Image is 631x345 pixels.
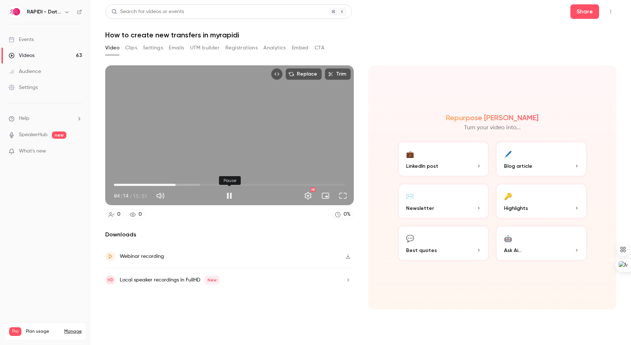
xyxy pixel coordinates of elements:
a: SpeakerHub [19,131,48,139]
button: Mute [153,188,168,203]
button: Registrations [225,42,258,54]
button: 🤖Ask Ai... [495,225,587,261]
button: Video [105,42,119,54]
div: Pause [219,176,241,185]
span: 04:14 [114,192,128,200]
span: New [205,276,220,284]
a: 0 [127,210,145,219]
div: Domain Overview [28,46,65,51]
button: Share [570,4,599,19]
img: tab_keywords_by_traffic_grey.svg [72,46,78,52]
button: 💬Best quotes [397,225,489,261]
span: What's new [19,147,46,155]
div: Videos [9,52,34,59]
div: 0 % [344,211,351,218]
button: Top Bar Actions [605,6,616,17]
button: Replace [286,68,322,80]
div: Settings [9,84,38,91]
button: 💼LinkedIn post [397,141,489,177]
div: 💼 [406,148,414,159]
img: website_grey.svg [12,19,17,25]
div: Search for videos or events [111,8,184,16]
span: Newsletter [406,204,434,212]
button: Settings [143,42,163,54]
h1: How to create new transfers in myrapidi [105,31,616,39]
span: Pro [9,327,21,336]
div: 0 [139,211,142,218]
span: new [52,131,66,139]
div: 04:14 [114,192,147,200]
button: ✉️Newsletter [397,183,489,219]
button: 🖊️Blog article [495,141,587,177]
button: Emails [169,42,184,54]
span: Help [19,115,29,122]
div: Events [9,36,34,43]
span: / [129,192,132,200]
img: tab_domain_overview_orange.svg [20,46,25,52]
span: Plan usage [26,329,60,334]
div: 🔑 [504,190,512,202]
p: Turn your video into... [464,123,521,132]
span: LinkedIn post [406,162,438,170]
div: 🤖 [504,232,512,244]
div: Domain: [DOMAIN_NAME] [19,19,80,25]
button: Trim [325,68,351,80]
div: Webinar recording [120,252,164,261]
iframe: Noticeable Trigger [73,148,82,155]
div: v 4.0.25 [20,12,36,17]
div: 💬 [406,232,414,244]
button: Analytics [263,42,286,54]
div: Keywords by Traffic [80,46,122,51]
a: 0 [105,210,124,219]
h6: RAPIDI - Data Integration Solutions [27,8,61,16]
span: Ask Ai... [504,247,521,254]
a: Manage [64,329,82,334]
div: ✉️ [406,190,414,202]
button: Settings [301,188,315,203]
button: UTM builder [190,42,220,54]
h2: Repurpose [PERSON_NAME] [446,113,538,122]
span: Highlights [504,204,528,212]
button: Embed [292,42,309,54]
h2: Downloads [105,230,354,239]
button: Clips [125,42,137,54]
button: 🔑Highlights [495,183,587,219]
button: Embed video [271,68,283,80]
span: 15:51 [133,192,147,200]
span: Best quotes [406,247,437,254]
button: Turn on miniplayer [318,188,333,203]
li: help-dropdown-opener [9,115,82,122]
img: logo_orange.svg [12,12,17,17]
div: Local speaker recordings in FullHD [120,276,220,284]
button: Full screen [336,188,350,203]
span: Blog article [504,162,532,170]
div: 0 [117,211,120,218]
img: RAPIDI - Data Integration Solutions [9,6,21,18]
a: 0% [332,210,354,219]
div: 🖊️ [504,148,512,159]
div: Audience [9,68,41,75]
div: HD [311,187,316,192]
button: Pause [222,188,237,203]
button: CTA [315,42,324,54]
